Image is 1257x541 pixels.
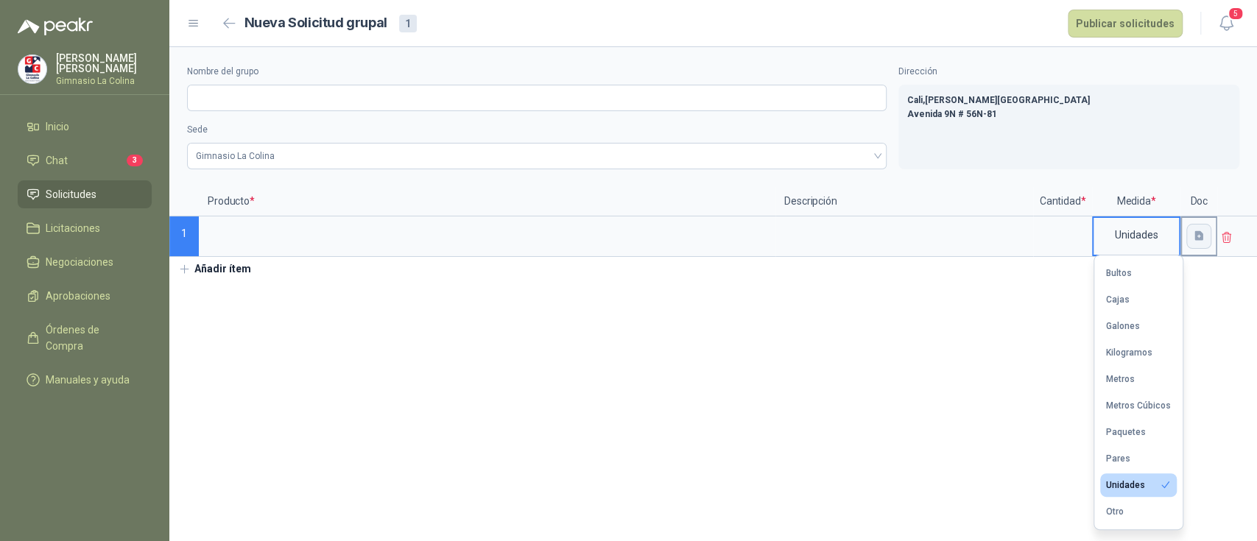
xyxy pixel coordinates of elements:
label: Sede [187,123,887,137]
a: Inicio [18,113,152,141]
p: Producto [199,187,775,216]
a: Chat3 [18,146,152,174]
a: Licitaciones [18,214,152,242]
button: Metros Cúbicos [1100,394,1177,417]
p: Cantidad [1033,187,1092,216]
button: Unidades [1100,473,1177,497]
button: Kilogramos [1100,341,1177,364]
p: [PERSON_NAME] [PERSON_NAME] [56,53,152,74]
div: Cajas [1106,294,1130,305]
img: Logo peakr [18,18,93,35]
div: Bultos [1106,268,1132,278]
span: Chat [46,152,68,169]
h2: Nueva Solicitud grupal [244,13,387,34]
p: Doc [1180,187,1217,216]
button: Otro [1100,500,1177,523]
label: Nombre del grupo [187,65,887,79]
label: Dirección [898,65,1239,79]
p: 1 [169,216,199,257]
div: Unidades [1094,218,1179,252]
div: Pares [1106,453,1130,464]
div: Kilogramos [1106,347,1152,358]
span: 3 [127,155,143,166]
span: Gimnasio La Colina [196,145,878,167]
button: 5 [1213,10,1239,37]
button: Galones [1100,314,1177,338]
div: Metros [1106,374,1135,384]
a: Negociaciones [18,248,152,276]
span: Manuales y ayuda [46,372,130,388]
button: Pares [1100,447,1177,470]
button: Bultos [1100,261,1177,285]
div: Metros Cúbicos [1106,400,1171,411]
div: Otro [1106,506,1124,517]
span: Solicitudes [46,186,96,202]
button: Paquetes [1100,420,1177,444]
p: Medida [1092,187,1180,216]
div: Galones [1106,321,1140,331]
a: Manuales y ayuda [18,366,152,394]
span: Aprobaciones [46,288,110,304]
a: Órdenes de Compra [18,316,152,360]
button: Añadir ítem [169,257,260,282]
a: Aprobaciones [18,282,152,310]
button: Cajas [1100,288,1177,311]
a: Solicitudes [18,180,152,208]
button: Metros [1100,367,1177,391]
div: 1 [399,15,417,32]
div: Paquetes [1106,427,1146,437]
div: Unidades [1106,480,1145,490]
p: Gimnasio La Colina [56,77,152,85]
span: Negociaciones [46,254,113,270]
span: Inicio [46,119,69,135]
span: 5 [1228,7,1244,21]
img: Company Logo [18,55,46,83]
p: Avenida 9N # 56N-81 [907,107,1230,121]
p: Cali , [PERSON_NAME][GEOGRAPHIC_DATA] [907,93,1230,107]
button: Publicar solicitudes [1068,10,1183,38]
span: Licitaciones [46,220,100,236]
span: Órdenes de Compra [46,322,138,354]
p: Descripción [775,187,1033,216]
